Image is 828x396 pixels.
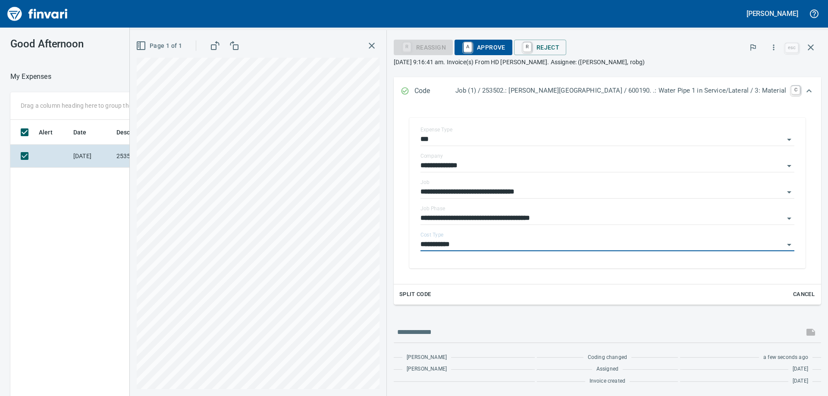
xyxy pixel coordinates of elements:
td: [DATE] [70,145,113,168]
label: Cost Type [420,232,444,237]
button: AApprove [455,40,512,55]
button: Open [783,160,795,172]
button: More [764,38,783,57]
span: [DATE] [793,365,808,374]
button: Flag [743,38,762,57]
p: Drag a column heading here to group the table [21,101,147,110]
button: Split Code [397,288,433,301]
span: Close invoice [783,37,821,58]
button: Open [783,134,795,146]
nav: breadcrumb [10,72,51,82]
span: Reject [521,40,559,55]
span: Cancel [792,290,815,299]
span: Coding changed [588,353,627,362]
a: R [523,42,531,52]
button: Cancel [790,288,818,301]
span: Split Code [399,290,431,299]
label: Company [420,153,443,159]
span: Approve [461,40,505,55]
span: Alert [39,127,53,137]
label: Expense Type [420,127,452,132]
span: [PERSON_NAME] [407,365,447,374]
button: [PERSON_NAME] [744,7,800,20]
span: [DATE] [793,377,808,386]
p: Code [414,86,455,97]
div: Expand [394,106,821,305]
div: Reassign [394,43,453,50]
span: Alert [39,127,64,137]
a: esc [785,43,798,53]
span: Invoice created [590,377,626,386]
button: Open [783,239,795,251]
span: Description [116,127,160,137]
span: Date [73,127,87,137]
button: Page 1 of 1 [134,38,185,54]
span: This records your message into the invoice and notifies anyone mentioned [800,322,821,343]
span: Date [73,127,98,137]
button: Open [783,212,795,225]
img: Finvari [5,3,70,24]
a: A [464,42,472,52]
p: Job (1) / 253502.: [PERSON_NAME][GEOGRAPHIC_DATA] / 600190. .: Water Pipe 1 in Service/Lateral / ... [455,86,786,96]
h5: [PERSON_NAME] [746,9,798,18]
span: Description [116,127,149,137]
a: C [791,86,800,94]
button: RReject [514,40,566,55]
span: Page 1 of 1 [138,41,182,51]
label: Job [420,180,430,185]
td: 253502 [113,145,191,168]
span: Assigned [596,365,618,374]
span: a few seconds ago [763,353,808,362]
p: My Expenses [10,72,51,82]
h3: Good Afternoon [10,38,194,50]
button: Open [783,186,795,198]
span: [PERSON_NAME] [407,353,447,362]
div: Expand [394,77,821,106]
label: Job Phase [420,206,445,211]
p: [DATE] 9:16:41 am. Invoice(s) From HD [PERSON_NAME]. Assignee: ([PERSON_NAME], robg) [394,58,821,66]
